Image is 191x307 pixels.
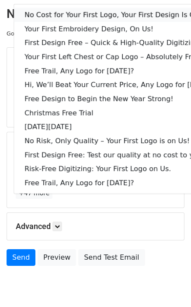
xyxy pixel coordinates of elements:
a: Send [7,249,35,266]
iframe: Chat Widget [147,265,191,307]
h5: Advanced [16,222,175,231]
h2: New Campaign [7,7,184,21]
small: Google Sheet: [7,30,75,37]
a: Send Test Email [78,249,145,266]
a: Preview [38,249,76,266]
